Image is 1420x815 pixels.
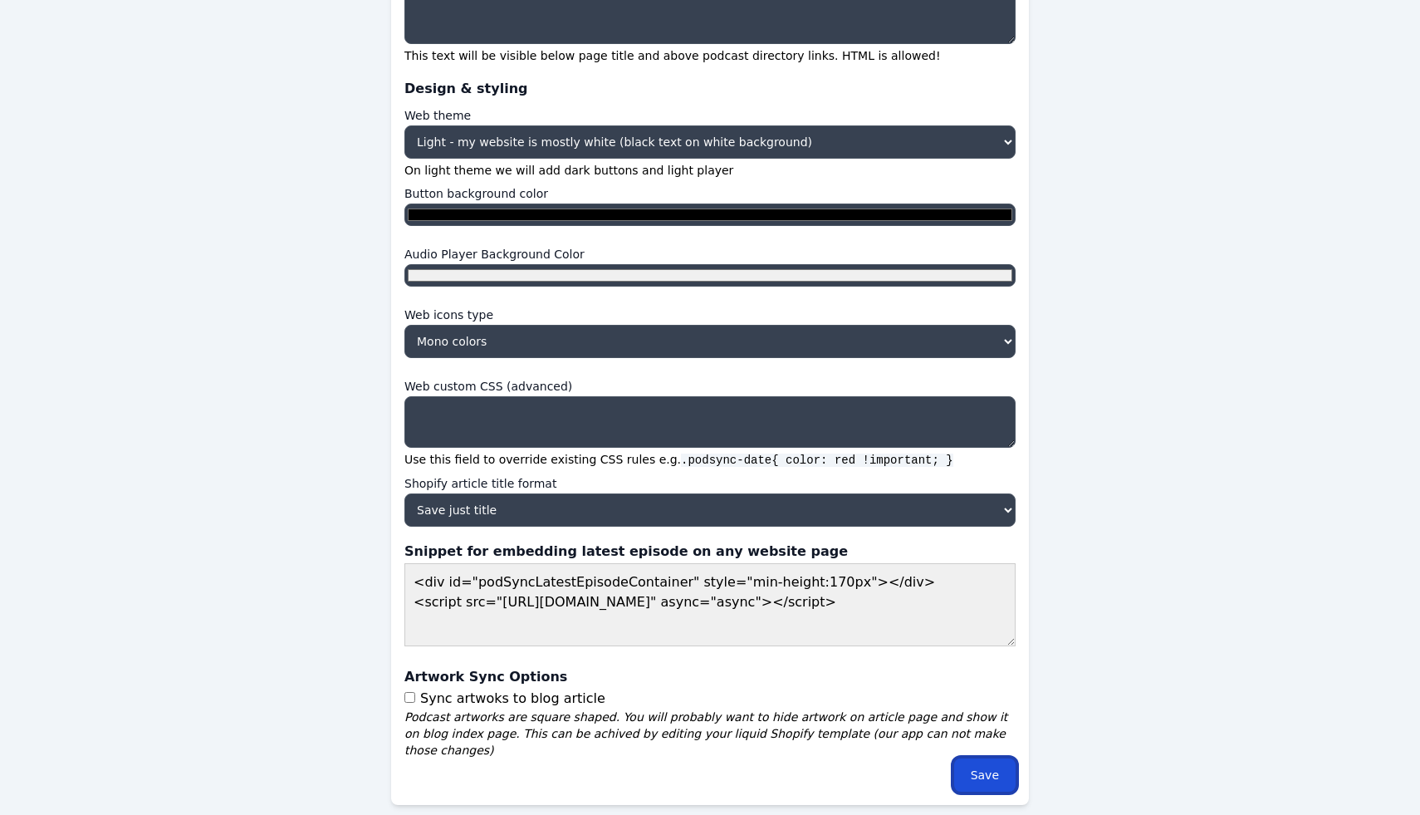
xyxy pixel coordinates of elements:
[404,451,1016,469] div: Use this field to override existing CSS rules e.g.
[404,179,1016,204] label: Button background color
[404,300,1016,325] label: Web icons type
[404,101,1016,125] label: Web theme
[404,162,1016,179] div: On light theme we will add dark buttons and light player
[404,239,1016,264] label: Audio Player Background Color
[954,759,1016,792] input: Save
[404,47,1016,64] div: This text will be visible below page title and above podcast directory links. HTML is allowed!
[404,469,1016,493] label: Shopify article title format
[420,690,605,706] label: Sync artwoks to blog article
[404,371,1016,396] label: Web custom CSS (advanced)
[404,709,1016,759] div: Podcast artworks are square shaped. You will probably want to hide artwork on article page and sh...
[681,454,953,467] span: .podsync-date{ color: red !important; }
[404,540,1016,563] h3: Snippet for embedding latest episode on any website page
[404,77,1016,101] h3: Design & styling
[404,563,1016,646] textarea: <div id="podSyncLatestEpisodeContainer" style="min-height:170px"></div> <script src="[URL][DOMAIN...
[404,665,1016,689] h3: Artwork Sync Options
